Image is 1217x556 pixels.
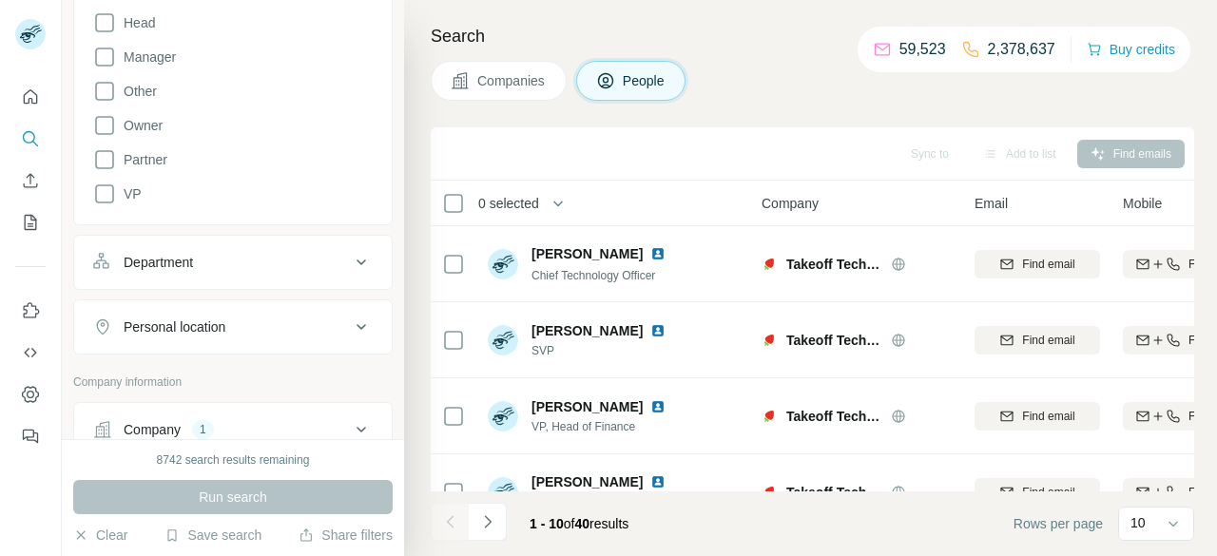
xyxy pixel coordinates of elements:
span: VP [116,184,142,203]
button: Find email [975,402,1100,431]
p: 10 [1130,513,1146,532]
span: [PERSON_NAME] [531,321,643,340]
button: Clear [73,526,127,545]
span: Rows per page [1014,514,1103,533]
button: Find email [975,250,1100,278]
span: Owner [116,116,163,135]
span: 0 selected [478,194,539,213]
span: [PERSON_NAME] [531,472,643,491]
button: Department [74,240,392,285]
h4: Search [431,23,1194,49]
button: Find email [975,478,1100,507]
div: Personal location [124,317,225,336]
img: LinkedIn logo [650,323,666,338]
button: Share filters [299,526,393,545]
button: Buy credits [1087,36,1175,63]
div: 8742 search results remaining [157,451,310,469]
span: Email [975,194,1008,213]
img: LinkedIn logo [650,474,666,489]
img: Avatar [488,477,518,508]
span: Takeoff Technologies [786,407,881,426]
span: Other [116,82,157,101]
button: Search [15,122,46,156]
img: Avatar [488,401,518,431]
span: Companies [477,71,547,90]
img: Logo of Takeoff Technologies [762,257,777,272]
span: SVP [531,342,673,359]
button: My lists [15,205,46,240]
div: Department [124,253,193,272]
span: People [623,71,666,90]
p: 2,378,637 [988,38,1055,61]
p: Company information [73,374,393,391]
span: Company [762,194,819,213]
span: results [530,516,628,531]
span: Takeoff Technologies [786,255,881,274]
span: Manager [116,48,176,67]
button: Save search [164,526,261,545]
span: Head [116,13,155,32]
button: Use Surfe API [15,336,46,370]
span: Takeoff Technologies [786,331,881,350]
button: Enrich CSV [15,163,46,198]
img: LinkedIn logo [650,399,666,414]
span: VP, Head of Finance [531,418,673,435]
span: Takeoff Technologies [786,483,881,502]
span: [PERSON_NAME] [531,397,643,416]
span: Mobile [1123,194,1162,213]
span: Find email [1022,256,1074,273]
span: Chief Technology Officer [531,269,655,282]
p: 59,523 [899,38,946,61]
span: of [564,516,575,531]
span: Find email [1022,332,1074,349]
span: Find email [1022,484,1074,501]
button: Personal location [74,304,392,350]
img: Logo of Takeoff Technologies [762,485,777,500]
button: Navigate to next page [469,503,507,541]
span: Partner [116,150,167,169]
img: Avatar [488,325,518,355]
button: Find email [975,326,1100,355]
img: Avatar [488,249,518,279]
button: Quick start [15,80,46,114]
img: LinkedIn logo [650,246,666,261]
span: 1 - 10 [530,516,564,531]
button: Company1 [74,407,392,452]
span: [PERSON_NAME] [531,244,643,263]
div: 1 [192,421,214,438]
img: Logo of Takeoff Technologies [762,409,777,424]
button: Feedback [15,419,46,453]
span: Find email [1022,408,1074,425]
span: 40 [575,516,590,531]
button: Use Surfe on LinkedIn [15,294,46,328]
div: Company [124,420,181,439]
img: Logo of Takeoff Technologies [762,333,777,348]
button: Dashboard [15,377,46,412]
